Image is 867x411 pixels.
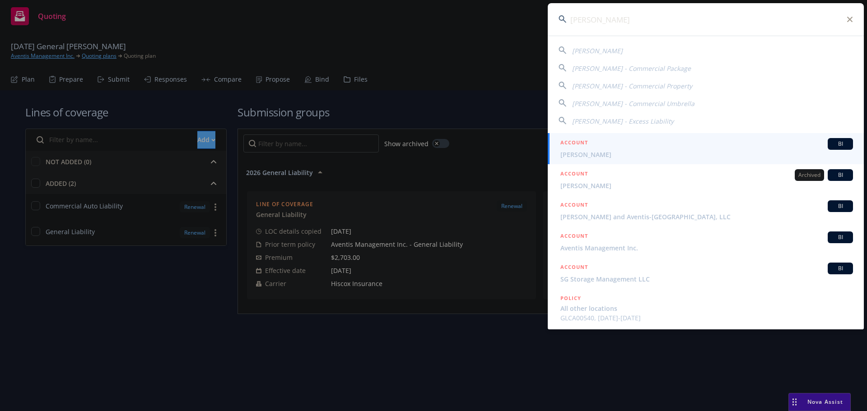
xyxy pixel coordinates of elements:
[789,393,800,411] div: Drag to move
[560,274,853,284] span: SG Storage Management LLC
[572,117,674,125] span: [PERSON_NAME] - Excess Liability
[560,138,588,149] h5: ACCOUNT
[548,258,864,289] a: ACCOUNTBISG Storage Management LLC
[572,46,623,55] span: [PERSON_NAME]
[560,212,853,222] span: [PERSON_NAME] and Aventis-[GEOGRAPHIC_DATA], LLC
[560,181,853,190] span: [PERSON_NAME]
[831,140,849,148] span: BI
[560,231,588,242] h5: ACCOUNT
[831,264,849,272] span: BI
[548,226,864,258] a: ACCOUNTBIAventis Management Inc.
[548,133,864,164] a: ACCOUNTBI[PERSON_NAME]
[560,313,853,323] span: GLCA00540, [DATE]-[DATE]
[560,169,588,180] h5: ACCOUNT
[548,3,864,36] input: Search...
[831,233,849,241] span: BI
[560,200,588,211] h5: ACCOUNT
[548,195,864,226] a: ACCOUNTBI[PERSON_NAME] and Aventis-[GEOGRAPHIC_DATA], LLC
[788,393,851,411] button: Nova Assist
[831,202,849,210] span: BI
[548,289,864,328] a: POLICYAll other locationsGLCA00540, [DATE]-[DATE]
[560,243,853,253] span: Aventis Management Inc.
[831,171,849,179] span: BI
[560,294,581,303] h5: POLICY
[560,150,853,159] span: [PERSON_NAME]
[572,99,695,108] span: [PERSON_NAME] - Commercial Umbrella
[560,304,853,313] span: All other locations
[560,263,588,273] h5: ACCOUNT
[572,64,691,73] span: [PERSON_NAME] - Commercial Package
[798,171,820,179] span: Archived
[572,82,692,90] span: [PERSON_NAME] - Commercial Property
[807,398,843,406] span: Nova Assist
[548,164,864,195] a: ACCOUNTArchivedBI[PERSON_NAME]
